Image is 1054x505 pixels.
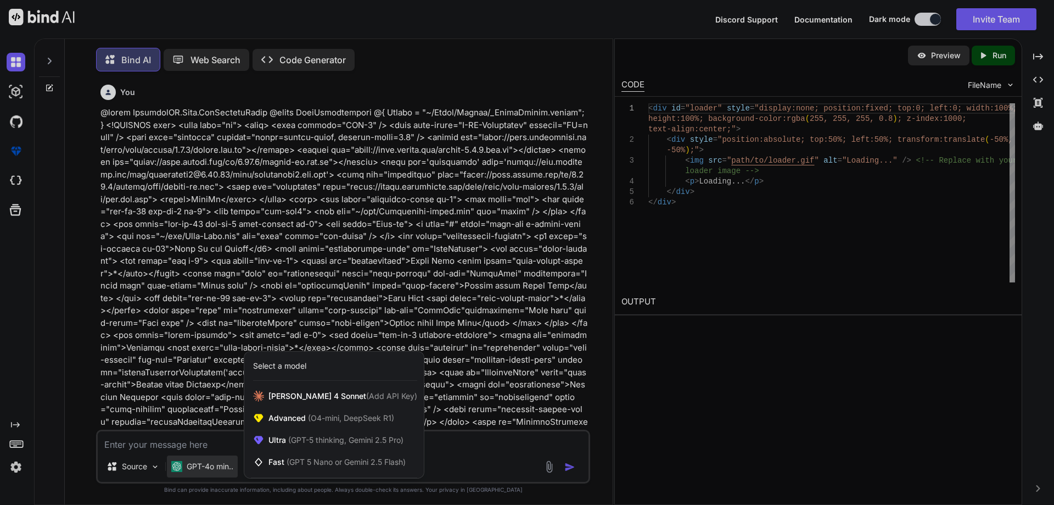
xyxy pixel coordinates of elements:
[268,391,417,402] span: [PERSON_NAME] 4 Sonnet
[306,413,394,423] span: (O4-mini, DeepSeek R1)
[286,435,403,445] span: (GPT-5 thinking, Gemini 2.5 Pro)
[268,413,394,424] span: Advanced
[366,391,417,401] span: (Add API Key)
[268,457,406,468] span: Fast
[287,457,406,467] span: (GPT 5 Nano or Gemini 2.5 Flash)
[253,360,306,371] div: Select a model
[268,435,403,446] span: Ultra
